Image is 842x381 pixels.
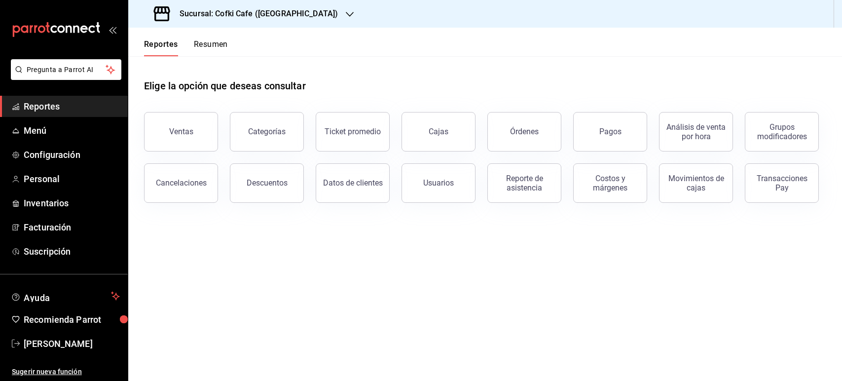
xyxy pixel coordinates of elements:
a: Pregunta a Parrot AI [7,72,121,82]
div: navigation tabs [144,39,228,56]
span: Suscripción [24,245,120,258]
button: Cajas [402,112,476,152]
div: Datos de clientes [323,178,383,188]
button: Costos y márgenes [573,163,647,203]
div: Categorías [248,127,286,136]
span: Configuración [24,148,120,161]
button: Categorías [230,112,304,152]
div: Ticket promedio [325,127,381,136]
span: Pregunta a Parrot AI [27,65,106,75]
button: Análisis de venta por hora [659,112,733,152]
span: Recomienda Parrot [24,313,120,326]
span: Inventarios [24,196,120,210]
button: Pregunta a Parrot AI [11,59,121,80]
div: Ventas [169,127,193,136]
button: Transacciones Pay [745,163,819,203]
button: Movimientos de cajas [659,163,733,203]
div: Análisis de venta por hora [665,122,727,141]
button: Cancelaciones [144,163,218,203]
div: Usuarios [423,178,454,188]
button: Pagos [573,112,647,152]
button: Usuarios [402,163,476,203]
div: Reporte de asistencia [494,174,555,192]
button: Datos de clientes [316,163,390,203]
div: Descuentos [247,178,288,188]
div: Movimientos de cajas [665,174,727,192]
span: Reportes [24,100,120,113]
button: Órdenes [487,112,561,152]
div: Órdenes [510,127,539,136]
div: Pagos [599,127,622,136]
button: Reporte de asistencia [487,163,561,203]
div: Grupos modificadores [751,122,812,141]
span: Facturación [24,221,120,234]
span: Ayuda [24,290,107,302]
span: Menú [24,124,120,137]
button: Resumen [194,39,228,56]
button: Descuentos [230,163,304,203]
button: Reportes [144,39,178,56]
span: Personal [24,172,120,186]
div: Transacciones Pay [751,174,812,192]
button: Grupos modificadores [745,112,819,152]
button: Ticket promedio [316,112,390,152]
button: Ventas [144,112,218,152]
h3: Sucursal: Cofki Cafe ([GEOGRAPHIC_DATA]) [172,8,338,20]
span: [PERSON_NAME] [24,337,120,350]
div: Costos y márgenes [580,174,641,192]
button: open_drawer_menu [109,26,116,34]
span: Sugerir nueva función [12,367,120,377]
div: Cancelaciones [156,178,207,188]
h1: Elige la opción que deseas consultar [144,78,306,93]
div: Cajas [429,127,448,136]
